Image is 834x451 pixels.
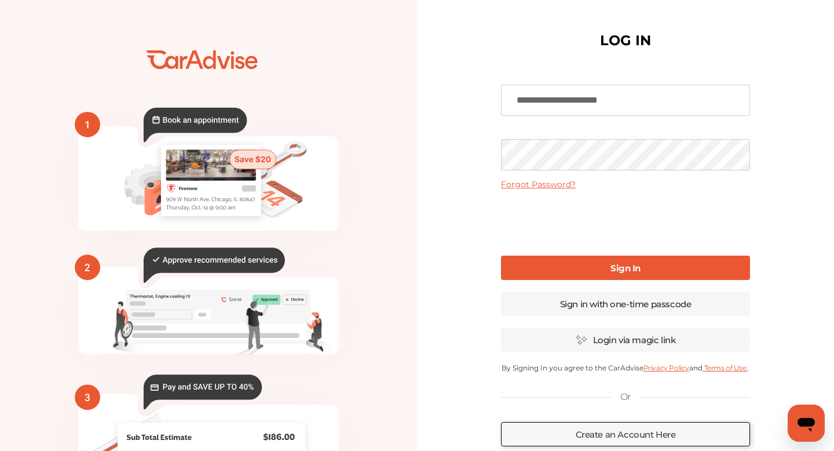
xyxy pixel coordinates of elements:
[703,363,748,372] a: Terms of Use
[788,405,825,442] iframe: Button to launch messaging window
[643,363,689,372] a: Privacy Policy
[610,263,641,274] b: Sign In
[501,422,750,446] a: Create an Account Here
[600,35,651,46] h1: LOG IN
[501,363,750,372] p: By Signing In you agree to the CarAdvise and .
[501,256,750,280] a: Sign In
[501,292,750,316] a: Sign in with one-time passcode
[501,328,750,352] a: Login via magic link
[576,334,587,345] img: magic_icon.32c66aac.svg
[501,179,576,190] a: Forgot Password?
[537,199,714,244] iframe: reCAPTCHA
[620,391,631,403] p: Or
